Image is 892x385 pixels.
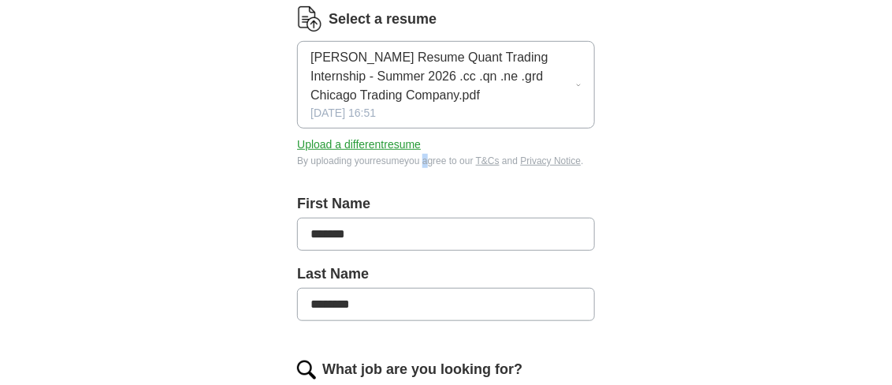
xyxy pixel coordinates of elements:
[297,193,595,215] label: First Name
[297,6,322,32] img: CV Icon
[297,264,595,285] label: Last Name
[297,136,421,153] button: Upload a differentresume
[310,48,576,105] span: [PERSON_NAME] Resume Quant Trading Internship - Summer 2026 .cc .qn .ne .grd Chicago Trading Comp...
[521,155,582,166] a: Privacy Notice
[310,105,376,121] span: [DATE] 16:51
[297,361,316,379] img: search.png
[297,154,595,168] div: By uploading your resume you agree to our and .
[322,359,522,380] label: What job are you looking for?
[297,41,595,129] button: [PERSON_NAME] Resume Quant Trading Internship - Summer 2026 .cc .qn .ne .grd Chicago Trading Comp...
[329,9,437,30] label: Select a resume
[476,155,500,166] a: T&Cs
